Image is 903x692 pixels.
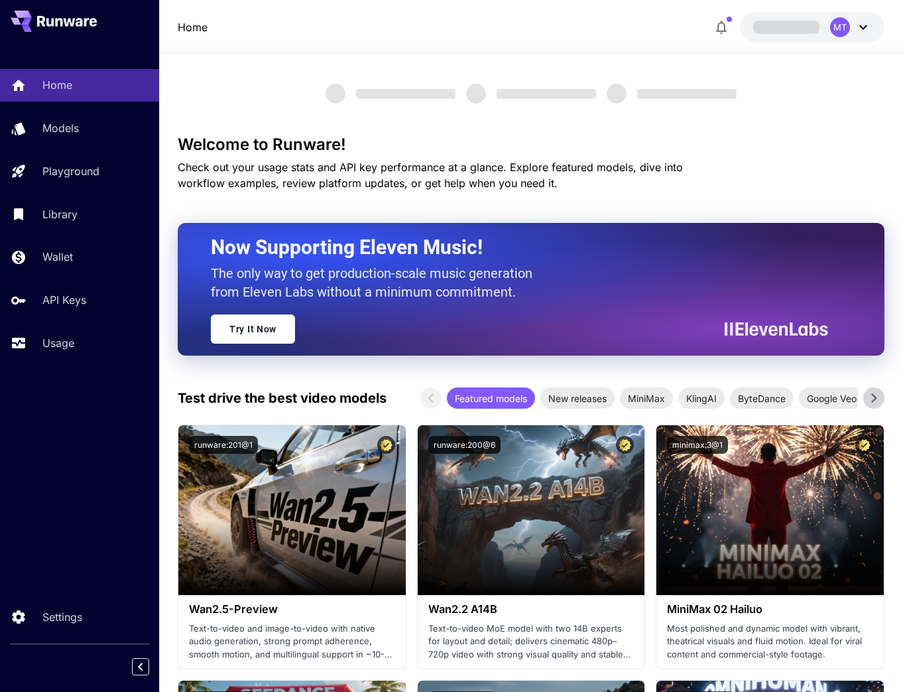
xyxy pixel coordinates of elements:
h3: Wan2.5-Preview [189,603,395,616]
button: MT [740,12,884,42]
p: Library [42,206,78,222]
button: runware:200@6 [428,436,501,454]
button: Certified Model – Vetted for best performance and includes a commercial license. [616,436,634,454]
img: alt [656,425,884,595]
button: minimax:3@1 [667,436,728,454]
button: Certified Model – Vetted for best performance and includes a commercial license. [377,436,395,454]
p: Wallet [42,249,73,265]
span: KlingAI [678,391,725,405]
span: ByteDance [730,391,794,405]
p: Settings [42,609,82,625]
div: MiniMax [620,387,673,409]
a: Try It Now [211,314,295,344]
div: Collapse sidebar [142,655,159,679]
p: Test drive the best video models [178,388,387,408]
p: Models [42,120,79,136]
button: Certified Model – Vetted for best performance and includes a commercial license. [855,436,873,454]
span: Check out your usage stats and API key performance at a glance. Explore featured models, dive int... [178,161,683,190]
h3: Welcome to Runware! [178,135,884,154]
span: MiniMax [620,391,673,405]
span: Featured models [447,391,535,405]
p: API Keys [42,292,86,308]
img: alt [178,425,406,595]
h3: Wan2.2 A14B [428,603,634,616]
div: MT [830,17,850,37]
h2: Now Supporting Eleven Music! [211,235,818,260]
p: Usage [42,335,74,351]
button: runware:201@1 [189,436,258,454]
nav: breadcrumb [178,19,208,35]
div: New releases [540,387,615,409]
p: Most polished and dynamic model with vibrant, theatrical visuals and fluid motion. Ideal for vira... [667,622,873,661]
p: The only way to get production-scale music generation from Eleven Labs without a minimum commitment. [211,264,542,301]
div: KlingAI [678,387,725,409]
span: Google Veo [799,391,865,405]
span: New releases [540,391,615,405]
p: Playground [42,163,99,179]
p: Home [42,77,72,93]
div: ByteDance [730,387,794,409]
button: Collapse sidebar [132,658,149,675]
div: Google Veo [799,387,865,409]
h3: MiniMax 02 Hailuo [667,603,873,616]
p: Text-to-video and image-to-video with native audio generation, strong prompt adherence, smooth mo... [189,622,395,661]
p: Text-to-video MoE model with two 14B experts for layout and detail; delivers cinematic 480p–720p ... [428,622,634,661]
img: alt [418,425,645,595]
div: Featured models [447,387,535,409]
a: Home [178,19,208,35]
